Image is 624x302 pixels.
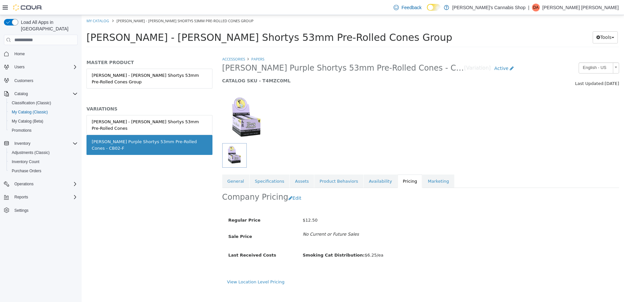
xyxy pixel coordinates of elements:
[170,42,183,46] a: Papers
[221,238,302,243] span: $6.25/ea
[14,181,34,187] span: Operations
[12,90,78,98] span: Catalog
[12,63,78,71] span: Users
[7,166,80,176] button: Purchase Orders
[208,159,232,173] a: Assets
[427,4,441,11] input: Dark Mode
[12,100,51,106] span: Classification (Classic)
[12,207,31,214] a: Settings
[1,89,80,98] button: Catalog
[9,99,54,107] a: Classification (Classic)
[14,91,28,96] span: Catalog
[141,48,383,58] span: [PERSON_NAME] Purple Shortys 53mm Pre-Rolled Cones - CB02-F
[12,63,27,71] button: Users
[9,149,78,157] span: Adjustments (Classic)
[141,159,168,173] a: General
[9,126,34,134] a: Promotions
[12,193,31,201] button: Reports
[168,159,208,173] a: Specifications
[1,179,80,189] button: Operations
[7,108,80,117] button: My Catalog (Classic)
[9,117,46,125] a: My Catalog (Beta)
[7,157,80,166] button: Inventory Count
[7,126,80,135] button: Promotions
[523,66,538,71] span: [DATE]
[14,208,28,213] span: Settings
[341,159,373,173] a: Marketing
[14,141,30,146] span: Inventory
[7,117,80,126] button: My Catalog (Beta)
[12,180,36,188] button: Operations
[1,49,80,59] button: Home
[511,16,536,28] button: Tools
[12,109,48,115] span: My Catalog (Classic)
[207,177,223,189] button: Edit
[12,90,30,98] button: Catalog
[14,51,25,57] span: Home
[12,50,27,58] a: Home
[14,194,28,200] span: Reports
[5,91,131,97] h5: VARIATIONS
[14,78,33,83] span: Customers
[1,139,80,148] button: Inventory
[5,3,27,8] a: My Catalog
[12,168,41,174] span: Purchase Orders
[12,206,78,214] span: Settings
[141,177,207,187] h2: Company Pricing
[141,42,164,46] a: Accessories
[9,158,42,166] a: Inventory Count
[9,167,78,175] span: Purchase Orders
[5,54,131,74] a: [PERSON_NAME] - [PERSON_NAME] Shortys 53mm Pre-Rolled Cones Group
[221,238,283,243] b: Smoking Cat Distribution:
[5,17,371,28] span: [PERSON_NAME] - [PERSON_NAME] Shortys 53mm Pre-Rolled Cones Group
[9,108,51,116] a: My Catalog (Classic)
[14,64,24,70] span: Users
[146,264,203,269] a: View Location Level Pricing
[10,124,126,136] div: [PERSON_NAME] Purple Shortys 53mm Pre-Rolled Cones - CB02-F
[1,206,80,215] button: Settings
[9,117,78,125] span: My Catalog (Beta)
[147,238,195,243] span: Last Received Costs
[12,193,78,201] span: Reports
[12,50,78,58] span: Home
[7,148,80,157] button: Adjustments (Classic)
[12,128,32,133] span: Promotions
[12,140,33,147] button: Inventory
[9,149,52,157] a: Adjustments (Classic)
[1,193,80,202] button: Reports
[316,159,341,173] a: Pricing
[35,3,172,8] span: [PERSON_NAME] - [PERSON_NAME] Shortys 53mm Pre-Rolled Cones Group
[233,159,282,173] a: Product Behaviors
[12,140,78,147] span: Inventory
[1,62,80,72] button: Users
[282,159,316,173] a: Availability
[493,66,523,71] span: Last Updated:
[12,150,50,155] span: Adjustments (Classic)
[528,4,529,11] p: |
[401,4,421,11] span: Feedback
[13,4,42,11] img: Cova
[382,51,409,56] small: [Variation]
[10,104,126,116] div: [PERSON_NAME] - [PERSON_NAME] Shortys 53mm Pre-Rolled Cones
[9,158,78,166] span: Inventory Count
[452,4,525,11] p: [PERSON_NAME]'s Cannabis Shop
[141,79,190,128] img: 150
[391,1,424,14] a: Feedback
[221,203,236,208] span: $12.50
[533,4,538,11] span: DA
[12,159,39,164] span: Inventory Count
[147,203,179,208] span: Regular Price
[497,47,538,59] a: English - US
[9,167,44,175] a: Purchase Orders
[12,119,43,124] span: My Catalog (Beta)
[221,217,277,222] i: No Current or Future Sales
[497,48,529,58] span: English - US
[12,76,78,84] span: Customers
[9,126,78,134] span: Promotions
[9,99,78,107] span: Classification (Classic)
[542,4,619,11] p: [PERSON_NAME] [PERSON_NAME]
[9,108,78,116] span: My Catalog (Classic)
[18,19,78,32] span: Load All Apps in [GEOGRAPHIC_DATA]
[12,180,78,188] span: Operations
